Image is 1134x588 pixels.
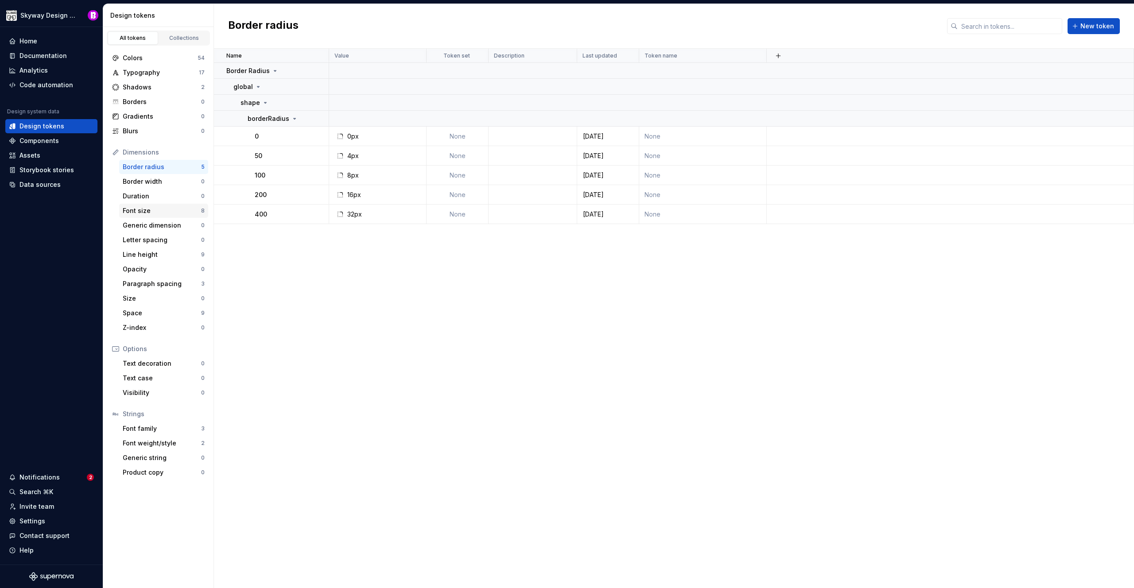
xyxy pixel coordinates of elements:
[201,178,205,185] div: 0
[347,171,359,180] div: 8px
[5,470,97,484] button: Notifications2
[123,453,201,462] div: Generic string
[119,422,208,436] a: Font family3
[5,134,97,148] a: Components
[583,52,617,59] p: Last updated
[5,178,97,192] a: Data sources
[119,321,208,335] a: Z-index0
[123,410,205,418] div: Strings
[19,180,61,189] div: Data sources
[123,127,201,135] div: Blurs
[87,474,94,481] span: 2
[19,66,48,75] div: Analytics
[119,204,208,218] a: Font size8
[347,132,359,141] div: 0px
[123,177,201,186] div: Border width
[19,122,64,131] div: Design tokens
[123,68,199,77] div: Typography
[645,52,677,59] p: Token name
[123,388,201,397] div: Visibility
[119,371,208,385] a: Text case0
[201,193,205,200] div: 0
[5,485,97,499] button: Search ⌘K
[639,127,767,146] td: None
[201,454,205,461] div: 0
[201,236,205,244] div: 0
[19,81,73,89] div: Code automation
[29,572,74,581] a: Supernova Logo
[347,190,361,199] div: 16px
[347,210,362,219] div: 32px
[119,451,208,465] a: Generic string0
[123,112,201,121] div: Gradients
[201,425,205,432] div: 3
[19,51,67,60] div: Documentation
[123,374,201,383] div: Text case
[123,439,201,448] div: Font weight/style
[639,185,767,205] td: None
[162,35,206,42] div: Collections
[226,52,242,59] p: Name
[639,205,767,224] td: None
[109,124,208,138] a: Blurs0
[201,98,205,105] div: 0
[123,250,201,259] div: Line height
[123,54,198,62] div: Colors
[111,35,155,42] div: All tokens
[5,49,97,63] a: Documentation
[20,11,77,20] div: Skyway Design System
[201,280,205,287] div: 3
[119,291,208,306] a: Size0
[109,80,208,94] a: Shadows2
[639,166,767,185] td: None
[1080,22,1114,31] span: New token
[201,324,205,331] div: 0
[427,185,489,205] td: None
[248,114,289,123] p: borderRadius
[5,499,97,514] a: Invite team
[201,440,205,447] div: 2
[578,171,638,180] div: [DATE]
[119,233,208,247] a: Letter spacing0
[578,151,638,160] div: [DATE]
[578,210,638,219] div: [DATE]
[123,359,201,368] div: Text decoration
[19,531,70,540] div: Contact support
[201,360,205,367] div: 0
[119,465,208,480] a: Product copy0
[123,148,205,157] div: Dimensions
[201,163,205,170] div: 5
[5,514,97,528] a: Settings
[119,386,208,400] a: Visibility0
[241,98,260,107] p: shape
[123,294,201,303] div: Size
[201,469,205,476] div: 0
[578,190,638,199] div: [DATE]
[443,52,470,59] p: Token set
[109,51,208,65] a: Colors54
[427,166,489,185] td: None
[119,174,208,189] a: Border width0
[201,128,205,135] div: 0
[109,66,208,80] a: Typography17
[201,113,205,120] div: 0
[123,265,201,274] div: Opacity
[119,218,208,232] a: Generic dimension0
[19,502,54,511] div: Invite team
[233,82,253,91] p: global
[19,487,53,496] div: Search ⌘K
[109,95,208,109] a: Borders0
[255,210,267,219] p: 400
[119,262,208,276] a: Opacity0
[19,517,45,526] div: Settings
[255,132,259,141] p: 0
[427,127,489,146] td: None
[19,546,34,555] div: Help
[201,207,205,214] div: 8
[19,136,59,145] div: Components
[123,279,201,288] div: Paragraph spacing
[201,375,205,382] div: 0
[6,10,17,21] img: 7d2f9795-fa08-4624-9490-5a3f7218a56a.png
[201,295,205,302] div: 0
[198,54,205,62] div: 54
